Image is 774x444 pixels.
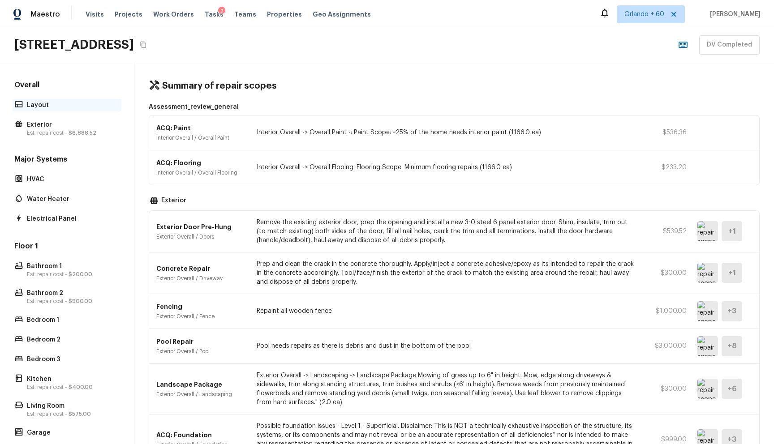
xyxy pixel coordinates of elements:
[728,226,736,236] h5: + 1
[257,371,636,407] p: Exterior Overall -> Landscaping -> Landscape Package Mowing of grass up to 6" in height. Mow, edg...
[156,124,246,132] p: ACQ: Paint
[156,380,246,389] p: Landscape Package
[27,401,116,410] p: Living Room
[156,134,246,141] p: Interior Overall / Overall Paint
[697,221,718,241] img: repair scope asset
[646,227,687,236] p: $539.52
[646,435,687,444] p: $999.00
[27,428,116,437] p: Garage
[69,384,93,390] span: $400.00
[646,342,687,350] p: $3,000.00
[697,263,718,283] img: repair scope asset
[27,355,116,364] p: Bedroom 3
[624,10,664,19] span: Orlando + 60
[646,128,687,137] p: $536.36
[257,260,636,286] p: Prep and clean the crack in the concrete thoroughly. Apply/inject a concrete adhesive/epoxy as it...
[27,120,116,129] p: Exterior
[162,80,277,92] h4: Summary of repair scopes
[69,299,92,304] span: $900.00
[69,272,92,277] span: $200.00
[86,10,104,19] span: Visits
[27,101,116,110] p: Layout
[156,348,246,355] p: Exterior Overall / Pool
[218,7,225,16] div: 2
[156,337,246,346] p: Pool Repair
[161,196,186,207] p: Exterior
[156,264,246,273] p: Concrete Repair
[13,80,121,92] h5: Overall
[27,214,116,223] p: Electrical Panel
[13,241,121,253] h5: Floor 1
[156,158,246,167] p: ACQ: Flooring
[156,431,246,440] p: ACQ: Foundation
[257,128,636,137] p: Interior Overall -> Overall Paint -: Paint Scope: ~25% of the home needs interior paint (1166.0 ea)
[156,233,246,240] p: Exterior Overall / Doors
[156,391,246,398] p: Exterior Overall / Landscaping
[727,384,737,394] h5: + 6
[69,130,96,136] span: $6,888.52
[27,195,116,204] p: Water Heater
[27,375,116,384] p: Kitchen
[153,10,194,19] span: Work Orders
[646,384,687,393] p: $300.00
[27,129,116,137] p: Est. repair cost -
[27,262,116,271] p: Bathroom 1
[30,10,60,19] span: Maestro
[27,410,116,418] p: Est. repair cost -
[115,10,142,19] span: Projects
[697,336,718,356] img: repair scope asset
[697,301,718,321] img: repair scope asset
[706,10,761,19] span: [PERSON_NAME]
[14,37,134,53] h2: [STREET_ADDRESS]
[646,269,687,277] p: $300.00
[156,313,246,320] p: Exterior Overall / Fence
[267,10,302,19] span: Properties
[13,154,121,166] h5: Major Systems
[257,218,636,245] p: Remove the existing exterior door, prep the opening and install a new 3-0 steel 6 panel exterior ...
[728,268,736,278] h5: + 1
[257,342,636,350] p: Pool needs repairs as there is debris and dust in the bottom of the pool
[156,169,246,176] p: Interior Overall / Overall Flooring
[257,307,636,316] p: Repaint all wooden fence
[27,384,116,391] p: Est. repair cost -
[27,298,116,305] p: Est. repair cost -
[646,307,687,316] p: $1,000.00
[149,102,239,111] p: Assessment_review_general
[646,163,687,172] p: $233.20
[313,10,371,19] span: Geo Assignments
[257,163,636,172] p: Interior Overall -> Overall Flooing: Flooring Scope: Minimum flooring repairs (1166.0 ea)
[138,39,149,51] button: Copy Address
[69,411,91,417] span: $575.00
[205,11,224,17] span: Tasks
[27,316,116,324] p: Bedroom 1
[727,341,737,351] h5: + 8
[156,275,246,282] p: Exterior Overall / Driveway
[27,175,116,184] p: HVAC
[156,222,246,231] p: Exterior Door Pre-Hung
[697,379,718,399] img: repair scope asset
[727,306,736,316] h5: + 3
[27,289,116,298] p: Bathroom 2
[27,271,116,278] p: Est. repair cost -
[156,302,246,311] p: Fencing
[27,335,116,344] p: Bedroom 2
[234,10,256,19] span: Teams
